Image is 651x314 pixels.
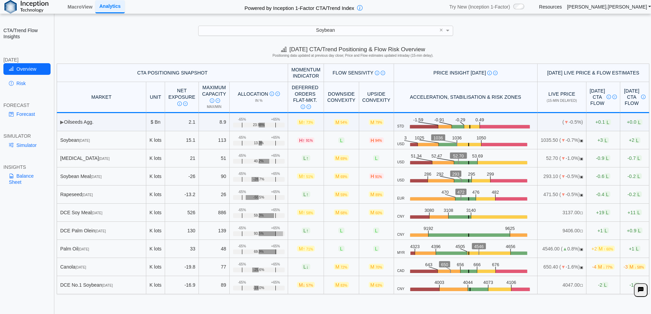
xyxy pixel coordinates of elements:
[439,27,443,33] span: ×
[199,204,230,222] td: 886
[604,155,610,161] span: L
[57,64,288,82] th: CTA Positioning Snapshot
[470,172,477,177] text: 295
[381,71,385,75] img: Read More
[306,211,313,215] span: 58%
[634,137,640,143] span: L
[146,167,165,186] td: K lots
[629,246,640,251] span: +1
[539,4,562,10] a: Resources
[455,117,465,122] text: -0.29
[253,177,264,181] span: -28.7%
[596,173,610,179] span: -0.6
[199,258,230,276] td: 77
[238,244,246,248] div: -65%
[397,196,404,201] span: EUR
[453,135,463,140] text: 1036
[238,208,246,212] div: -65%
[561,264,566,270] span: ▼
[627,191,642,197] span: -0.2
[453,172,460,177] text: 293
[627,209,642,215] span: +11
[177,101,182,106] img: Info
[306,228,309,233] span: ↑
[233,91,285,97] div: Allocation
[76,265,86,269] span: [DATE]
[627,173,642,179] span: -0.2
[538,276,586,294] td: 4047.00
[413,117,423,122] text: -1.59
[340,157,347,161] span: 69%
[3,133,51,139] div: SIMULATOR
[397,215,404,219] span: CNY
[426,262,433,267] text: 643
[474,153,485,159] text: 53.69
[199,276,230,294] td: 89
[634,246,640,251] span: L
[538,82,586,113] th: Live Price
[291,84,319,109] div: Deferred Orders FLAT-MKT.
[627,119,642,125] span: +0.0
[338,246,344,251] span: L
[468,208,478,213] text: 3140
[165,186,199,204] td: -13.2
[375,193,382,197] span: 89%
[561,155,566,161] span: ▼
[538,204,586,222] td: 3137.00
[538,64,649,82] th: [DATE] Live Price & Flow Estimates
[561,137,566,143] span: ▼
[254,232,263,236] span: 93.5%
[538,149,586,167] td: 52.70 ( -1.0%)
[202,84,226,103] div: Maximum Capacity
[340,265,347,269] span: 72%
[302,137,305,143] span: ↑
[95,229,106,233] span: [DATE]
[255,99,262,103] span: in %
[603,228,609,233] span: L
[397,70,534,76] div: Price Insight [DATE]
[494,262,501,267] text: 676
[627,155,642,161] span: -0.7
[494,190,501,195] text: 482
[199,149,230,167] td: 51
[410,244,420,249] text: 4323
[538,258,586,276] td: 650.40 ( -1.6%)
[238,136,246,140] div: -65%
[603,265,613,269] span: ↓ 77%
[78,247,89,251] span: [DATE]
[57,82,146,113] th: MARKET
[369,264,384,270] span: M
[454,153,465,159] text: 52.70
[165,258,199,276] td: -19.8
[60,173,143,179] div: Soybean Meal
[474,190,481,195] text: 476
[165,149,199,167] td: 21
[538,240,586,258] td: 4546.00 ( 0.8%)
[338,137,344,143] span: L
[373,155,379,161] span: L
[60,155,143,161] div: [MEDICAL_DATA]
[146,276,165,294] td: K lots
[369,191,384,197] span: M
[636,209,642,215] span: L
[3,108,51,120] a: Forecast
[3,78,51,89] a: Risk
[596,155,610,161] span: -0.9
[636,173,642,179] span: L
[146,82,165,113] th: Unit
[567,4,651,10] a: [PERSON_NAME].[PERSON_NAME]
[238,172,246,176] div: -65%
[199,131,230,149] td: 113
[432,153,443,159] text: 52.47
[597,246,615,251] span: M
[271,281,280,285] div: +65%
[238,226,246,230] div: -65%
[271,154,280,158] div: +65%
[493,71,498,75] img: Read More
[487,71,492,75] img: Info
[459,190,466,195] text: 472
[445,208,455,213] text: 3108
[397,251,405,255] span: MYR
[636,191,642,197] span: L
[302,155,310,161] span: L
